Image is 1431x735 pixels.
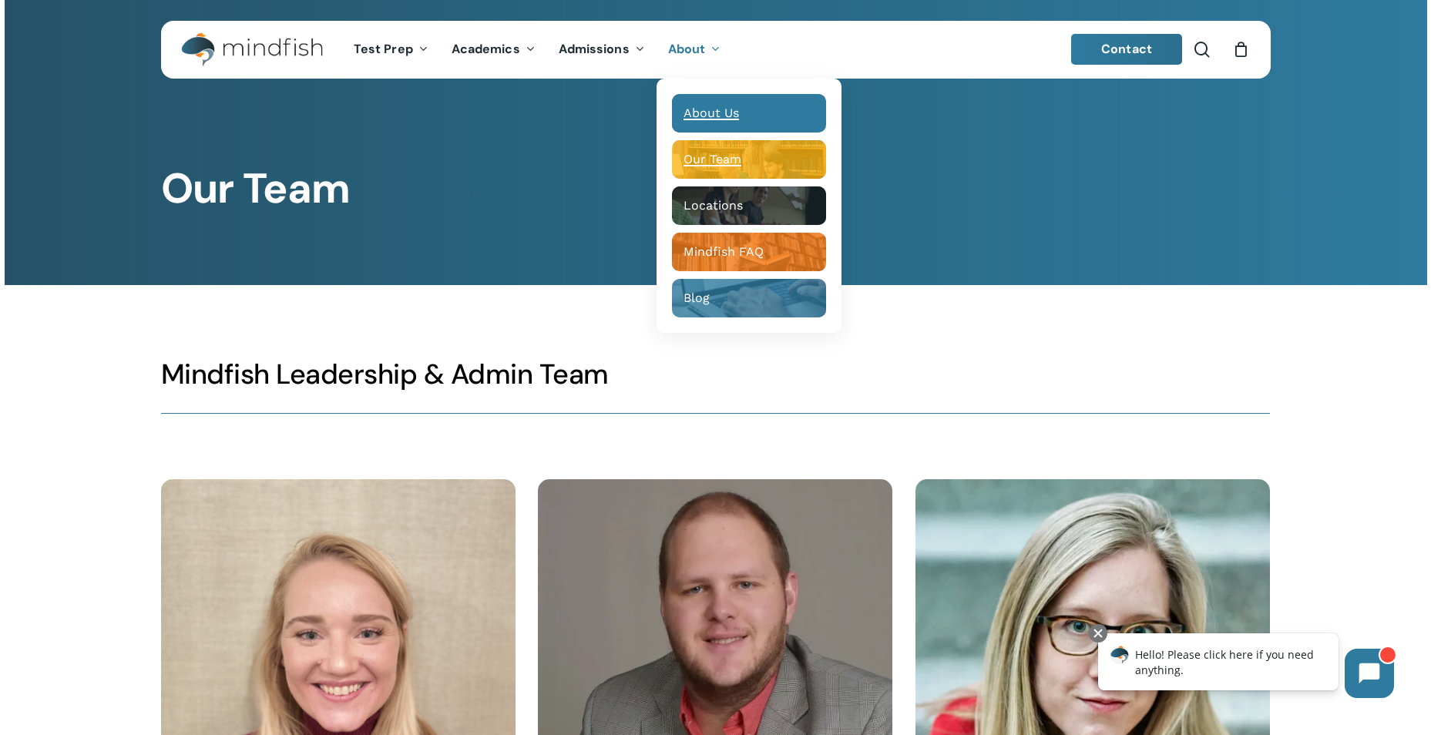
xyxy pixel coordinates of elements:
[684,198,743,213] span: Locations
[161,164,1270,213] h1: Our Team
[440,43,547,56] a: Academics
[672,94,826,133] a: About Us
[1082,621,1409,713] iframe: Chatbot
[672,233,826,271] a: Mindfish FAQ
[452,41,520,57] span: Academics
[342,21,732,79] nav: Main Menu
[161,21,1271,79] header: Main Menu
[342,43,440,56] a: Test Prep
[684,290,710,305] span: Blog
[672,279,826,317] a: Blog
[672,140,826,179] a: Our Team
[1071,34,1182,65] a: Contact
[354,41,413,57] span: Test Prep
[684,106,739,120] span: About Us
[684,244,764,259] span: Mindfish FAQ
[1233,41,1250,58] a: Cart
[161,357,1270,392] h3: Mindfish Leadership & Admin Team
[684,152,741,166] span: Our Team
[657,43,733,56] a: About
[559,41,630,57] span: Admissions
[547,43,657,56] a: Admissions
[1101,41,1152,57] span: Contact
[672,186,826,225] a: Locations
[668,41,706,57] span: About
